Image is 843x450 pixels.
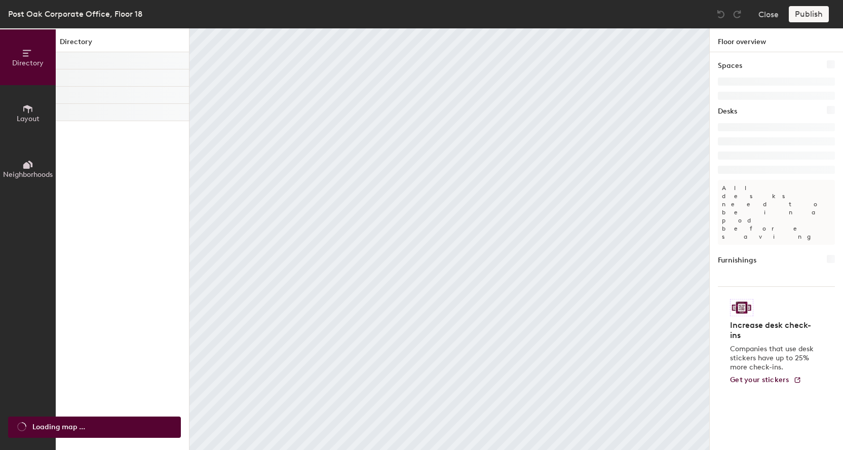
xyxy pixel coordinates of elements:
h1: Spaces [718,60,742,71]
p: Companies that use desk stickers have up to 25% more check-ins. [730,345,817,372]
h1: Furnishings [718,255,756,266]
div: Post Oak Corporate Office, Floor 18 [8,8,142,20]
h1: Floor overview [710,28,843,52]
canvas: Map [189,28,709,450]
p: All desks need to be in a pod before saving [718,180,835,245]
a: Get your stickers [730,376,801,385]
span: Neighborhoods [3,170,53,179]
button: Close [758,6,779,22]
h1: Desks [718,106,737,117]
span: Loading map ... [32,422,85,433]
h1: Directory [56,36,189,52]
span: Directory [12,59,44,67]
img: Redo [732,9,742,19]
img: Sticker logo [730,299,753,316]
span: Get your stickers [730,376,789,384]
img: Undo [716,9,726,19]
h4: Increase desk check-ins [730,320,817,341]
span: Layout [17,115,40,123]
